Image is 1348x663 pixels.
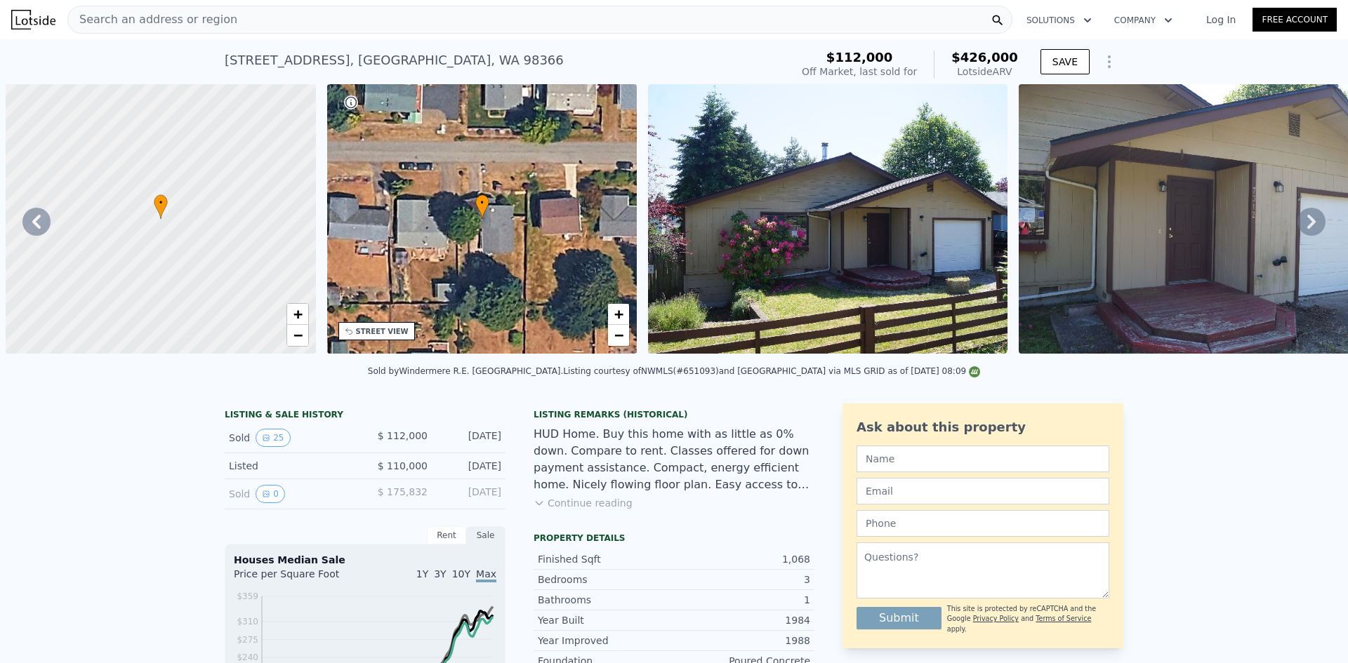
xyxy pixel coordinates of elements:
span: $ 110,000 [378,460,428,471]
div: This site is protected by reCAPTCHA and the Google and apply. [947,604,1109,634]
span: 10Y [452,568,470,580]
div: Lotside ARV [951,65,1018,79]
img: Lotside [11,10,55,29]
a: Zoom in [608,304,629,325]
tspan: $275 [237,635,258,645]
button: Company [1103,8,1184,33]
a: Zoom out [608,325,629,346]
span: $ 112,000 [378,430,428,441]
button: Show Options [1095,48,1123,76]
button: Submit [857,607,941,629]
div: Property details [534,533,814,544]
div: 1984 [674,613,810,627]
span: • [475,196,489,209]
div: Ask about this property [857,417,1109,437]
span: + [293,305,302,323]
div: STREET VIEW [356,326,409,337]
tspan: $240 [237,652,258,662]
a: Free Account [1253,8,1337,32]
span: − [614,326,623,344]
span: Max [476,568,496,582]
div: [DATE] [439,485,501,503]
div: Sale [466,526,505,544]
a: Log In [1189,13,1253,27]
div: Off Market, last sold for [802,65,917,79]
span: $426,000 [951,50,1018,65]
div: Price per Square Foot [234,567,365,589]
div: Finished Sqft [538,552,674,566]
div: • [154,194,168,219]
div: HUD Home. Buy this home with as little as 0% down. Compare to rent. Classes offered for down paym... [534,426,814,493]
a: Zoom out [287,325,308,346]
div: Listing courtesy of NWMLS (#651093) and [GEOGRAPHIC_DATA] via MLS GRID as of [DATE] 08:09 [563,366,980,376]
span: $ 175,832 [378,486,428,497]
span: + [614,305,623,323]
input: Email [857,478,1109,504]
span: Search an address or region [68,11,237,28]
div: Sold [229,429,354,447]
div: 1 [674,593,810,607]
tspan: $359 [237,591,258,601]
span: $112,000 [826,50,893,65]
span: − [293,326,302,344]
button: SAVE [1040,49,1090,74]
div: Listing Remarks (Historical) [534,409,814,420]
tspan: $310 [237,617,258,627]
div: 1988 [674,634,810,648]
img: Sale: 150298176 Parcel: 102109899 [648,84,1007,354]
div: [DATE] [439,459,501,473]
img: NWMLS Logo [969,366,980,377]
a: Privacy Policy [973,615,1019,622]
div: 3 [674,572,810,587]
div: Bedrooms [538,572,674,587]
button: Solutions [1015,8,1103,33]
div: Year Improved [538,634,674,648]
a: Zoom in [287,304,308,325]
div: Sold by Windermere R.E. [GEOGRAPHIC_DATA] . [368,366,564,376]
div: 1,068 [674,552,810,566]
div: Sold [229,485,354,503]
input: Name [857,446,1109,472]
div: Year Built [538,613,674,627]
div: • [475,194,489,219]
div: Bathrooms [538,593,674,607]
span: • [154,196,168,209]
div: [STREET_ADDRESS] , [GEOGRAPHIC_DATA] , WA 98366 [225,51,564,70]
button: Continue reading [534,496,633,510]
input: Phone [857,510,1109,537]
div: LISTING & SALE HISTORY [225,409,505,423]
div: Houses Median Sale [234,553,496,567]
span: 1Y [416,568,428,580]
div: Rent [427,526,466,544]
div: [DATE] [439,429,501,447]
button: View historical data [256,429,290,447]
button: View historical data [256,485,285,503]
span: 3Y [434,568,446,580]
a: Terms of Service [1036,615,1091,622]
div: Listed [229,459,354,473]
